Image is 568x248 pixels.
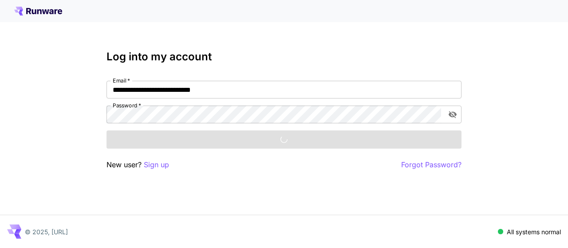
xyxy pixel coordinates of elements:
[25,227,68,236] p: © 2025, [URL]
[144,159,169,170] button: Sign up
[106,159,169,170] p: New user?
[401,159,461,170] button: Forgot Password?
[507,227,561,236] p: All systems normal
[445,106,461,122] button: toggle password visibility
[113,77,130,84] label: Email
[106,51,461,63] h3: Log into my account
[113,102,141,109] label: Password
